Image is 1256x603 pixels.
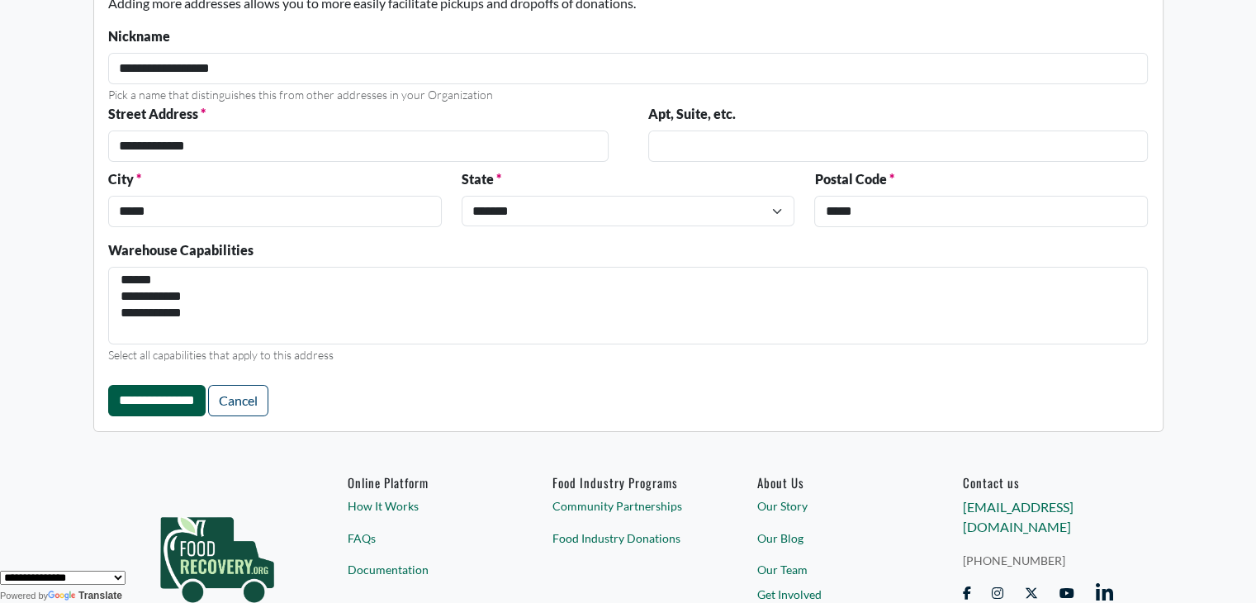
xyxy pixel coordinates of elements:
[648,104,736,124] label: Apt, Suite, etc.
[48,591,78,602] img: Google Translate
[462,169,501,189] label: State
[348,529,499,547] a: FAQs
[757,529,908,547] a: Our Blog
[108,348,334,362] small: Select all capabilities that apply to this address
[348,497,499,515] a: How It Works
[108,88,493,102] small: Pick a name that distinguishes this from other addresses in your Organization
[757,497,908,515] a: Our Story
[208,385,268,416] a: Cancel
[552,497,704,515] a: Community Partnerships
[814,169,893,189] label: Postal Code
[757,475,908,490] a: About Us
[348,475,499,490] h6: Online Platform
[108,240,254,260] label: Warehouse Capabilities
[348,561,499,578] a: Documentation
[962,552,1113,569] a: [PHONE_NUMBER]
[108,169,141,189] label: City
[757,561,908,578] a: Our Team
[108,104,206,124] label: Street Address
[108,26,170,46] label: Nickname
[552,529,704,547] a: Food Industry Donations
[962,499,1073,534] a: [EMAIL_ADDRESS][DOMAIN_NAME]
[552,475,704,490] h6: Food Industry Programs
[962,475,1113,490] h6: Contact us
[48,590,122,601] a: Translate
